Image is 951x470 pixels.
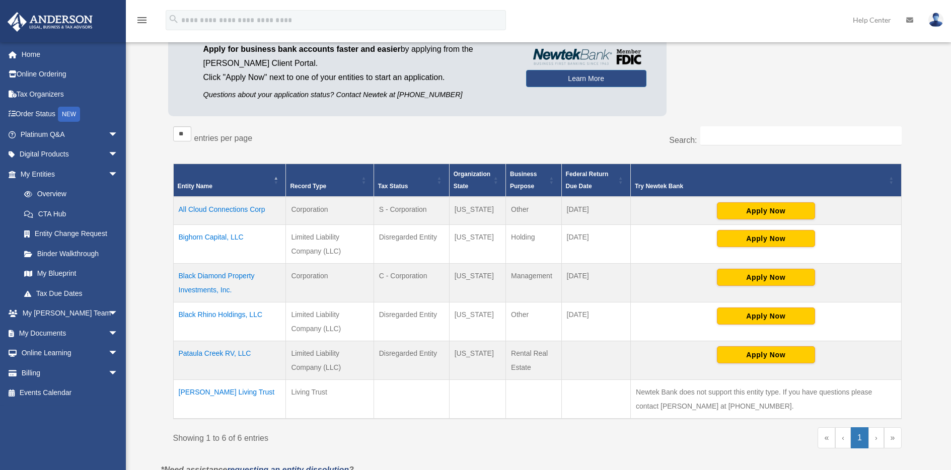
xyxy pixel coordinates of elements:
[7,144,133,165] a: Digital Productsarrow_drop_down
[561,263,630,302] td: [DATE]
[374,224,449,263] td: Disregarded Entity
[14,283,128,303] a: Tax Due Dates
[7,383,133,403] a: Events Calendar
[286,379,374,419] td: Living Trust
[173,263,286,302] td: Black Diamond Property Investments, Inc.
[374,341,449,379] td: Disregarded Entity
[506,197,561,225] td: Other
[449,197,505,225] td: [US_STATE]
[203,42,511,70] p: by applying from the [PERSON_NAME] Client Portal.
[108,124,128,145] span: arrow_drop_down
[178,183,212,190] span: Entity Name
[7,343,133,363] a: Online Learningarrow_drop_down
[173,341,286,379] td: Pataula Creek RV, LLC
[506,263,561,302] td: Management
[449,263,505,302] td: [US_STATE]
[526,70,646,87] a: Learn More
[818,427,835,448] a: First
[203,45,401,53] span: Apply for business bank accounts faster and easier
[7,164,128,184] a: My Entitiesarrow_drop_down
[173,302,286,341] td: Black Rhino Holdings, LLC
[717,307,815,325] button: Apply Now
[14,224,128,244] a: Entity Change Request
[7,363,133,383] a: Billingarrow_drop_down
[506,224,561,263] td: Holding
[631,379,901,419] td: Newtek Bank does not support this entity type. If you have questions please contact [PERSON_NAME]...
[173,379,286,419] td: [PERSON_NAME] Living Trust
[58,107,80,122] div: NEW
[203,89,511,101] p: Questions about your application status? Contact Newtek at [PHONE_NUMBER]
[506,164,561,197] th: Business Purpose: Activate to sort
[108,164,128,185] span: arrow_drop_down
[835,427,851,448] a: Previous
[286,224,374,263] td: Limited Liability Company (LLC)
[561,302,630,341] td: [DATE]
[108,144,128,165] span: arrow_drop_down
[635,180,886,192] div: Try Newtek Bank
[108,343,128,364] span: arrow_drop_down
[173,427,530,445] div: Showing 1 to 6 of 6 entries
[928,13,943,27] img: User Pic
[286,164,374,197] th: Record Type: Activate to sort
[506,341,561,379] td: Rental Real Estate
[717,202,815,219] button: Apply Now
[506,302,561,341] td: Other
[449,341,505,379] td: [US_STATE]
[7,84,133,104] a: Tax Organizers
[108,303,128,324] span: arrow_drop_down
[7,64,133,85] a: Online Ordering
[717,230,815,247] button: Apply Now
[173,224,286,263] td: Bighorn Capital, LLC
[286,341,374,379] td: Limited Liability Company (LLC)
[203,70,511,85] p: Click "Apply Now" next to one of your entities to start an application.
[717,269,815,286] button: Apply Now
[531,49,641,65] img: NewtekBankLogoSM.png
[168,14,179,25] i: search
[449,164,505,197] th: Organization State: Activate to sort
[5,12,96,32] img: Anderson Advisors Platinum Portal
[173,164,286,197] th: Entity Name: Activate to invert sorting
[717,346,815,363] button: Apply Now
[194,134,253,142] label: entries per page
[561,224,630,263] td: [DATE]
[561,164,630,197] th: Federal Return Due Date: Activate to sort
[454,171,490,190] span: Organization State
[14,264,128,284] a: My Blueprint
[286,302,374,341] td: Limited Liability Company (LLC)
[631,164,901,197] th: Try Newtek Bank : Activate to sort
[108,323,128,344] span: arrow_drop_down
[374,302,449,341] td: Disregarded Entity
[374,263,449,302] td: C - Corporation
[378,183,408,190] span: Tax Status
[510,171,537,190] span: Business Purpose
[374,164,449,197] th: Tax Status: Activate to sort
[108,363,128,383] span: arrow_drop_down
[173,197,286,225] td: All Cloud Connections Corp
[449,302,505,341] td: [US_STATE]
[374,197,449,225] td: S - Corporation
[286,197,374,225] td: Corporation
[7,323,133,343] a: My Documentsarrow_drop_down
[14,244,128,264] a: Binder Walkthrough
[14,204,128,224] a: CTA Hub
[7,124,133,144] a: Platinum Q&Aarrow_drop_down
[561,197,630,225] td: [DATE]
[136,18,148,26] a: menu
[566,171,609,190] span: Federal Return Due Date
[669,136,697,144] label: Search:
[7,104,133,125] a: Order StatusNEW
[7,44,133,64] a: Home
[14,184,123,204] a: Overview
[290,183,326,190] span: Record Type
[449,224,505,263] td: [US_STATE]
[286,263,374,302] td: Corporation
[136,14,148,26] i: menu
[7,303,133,324] a: My [PERSON_NAME] Teamarrow_drop_down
